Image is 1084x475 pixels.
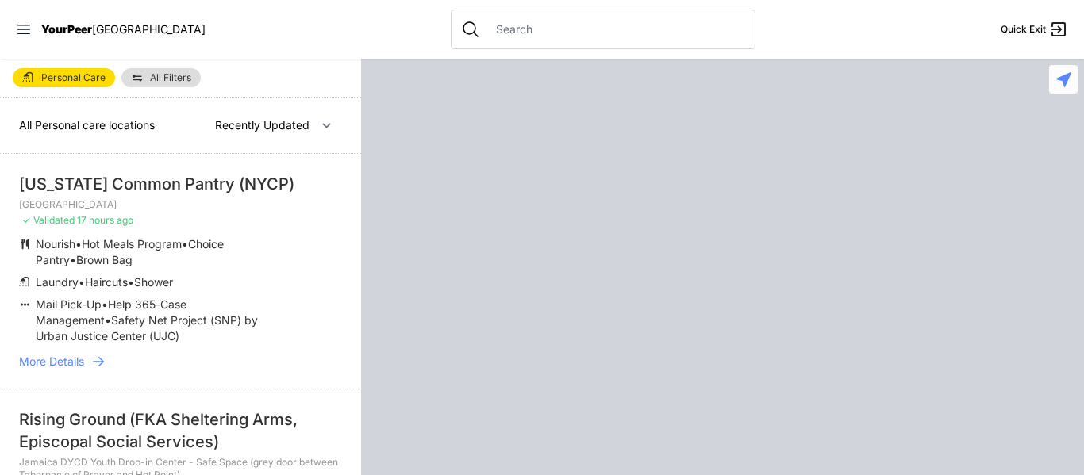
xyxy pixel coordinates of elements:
span: Shower [134,275,173,289]
span: Safety Net Project (SNP) by Urban Justice Center (UJC) [36,313,258,343]
a: All Filters [121,68,201,87]
span: YourPeer [41,22,92,36]
span: • [105,313,111,327]
div: [US_STATE] Common Pantry (NYCP) [19,173,342,195]
span: 17 hours ago [77,214,133,226]
span: Brown Bag [76,253,133,266]
span: Nourish [36,237,75,251]
span: Mail Pick-Up [36,297,102,311]
span: Laundry [36,275,79,289]
span: All Personal care locations [19,118,155,132]
span: Help 365-Case Management [36,297,186,327]
span: Hot Meals Program [82,237,182,251]
span: All Filters [150,73,191,82]
span: • [182,237,188,251]
p: [GEOGRAPHIC_DATA] [19,198,342,211]
span: Quick Exit [1001,23,1046,36]
a: YourPeer[GEOGRAPHIC_DATA] [41,25,206,34]
a: Personal Care [13,68,115,87]
span: • [102,297,108,311]
span: [GEOGRAPHIC_DATA] [92,22,206,36]
span: • [70,253,76,266]
span: • [79,275,85,289]
span: More Details [19,354,84,370]
span: Haircuts [85,275,128,289]
span: Personal Care [41,73,106,82]
a: More Details [19,354,342,370]
span: • [75,237,82,251]
a: Quick Exit [1001,20,1068,39]
div: Rising Ground (FKA Sheltering Arms, Episcopal Social Services) [19,408,342,453]
span: • [128,275,134,289]
input: Search [486,21,745,37]
span: ✓ Validated [22,214,75,226]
